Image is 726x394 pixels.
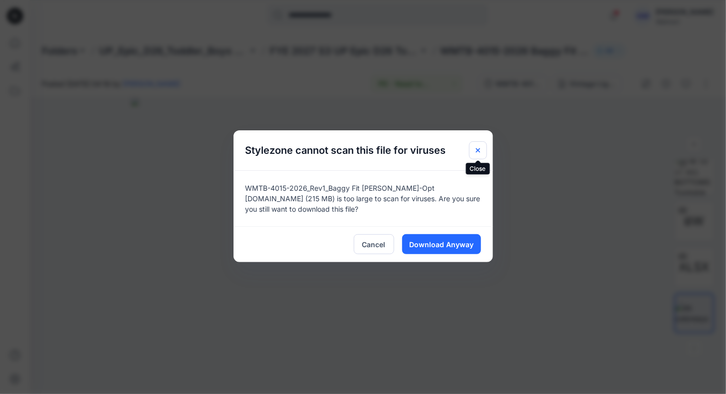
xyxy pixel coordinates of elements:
[234,130,458,170] h5: Stylezone cannot scan this file for viruses
[234,170,493,226] div: WMTB-4015-2026_Rev1_Baggy Fit [PERSON_NAME]-Opt [DOMAIN_NAME] (215 MB) is too large to scan for v...
[362,239,386,250] span: Cancel
[402,234,481,254] button: Download Anyway
[354,234,394,254] button: Cancel
[409,239,474,250] span: Download Anyway
[469,141,487,159] button: Close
